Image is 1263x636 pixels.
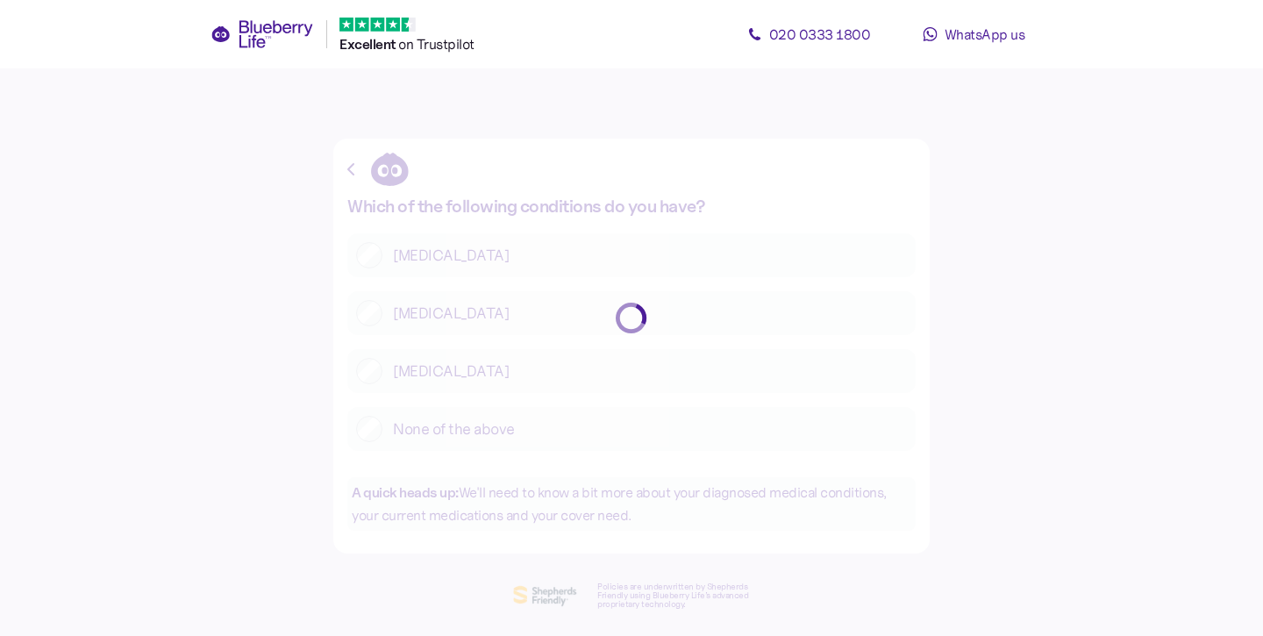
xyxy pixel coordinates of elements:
span: on Trustpilot [398,35,475,53]
span: WhatsApp us [945,25,1025,43]
a: 020 0333 1800 [730,17,888,52]
span: Excellent ️ [339,36,398,53]
a: WhatsApp us [895,17,1052,52]
span: 020 0333 1800 [769,25,871,43]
